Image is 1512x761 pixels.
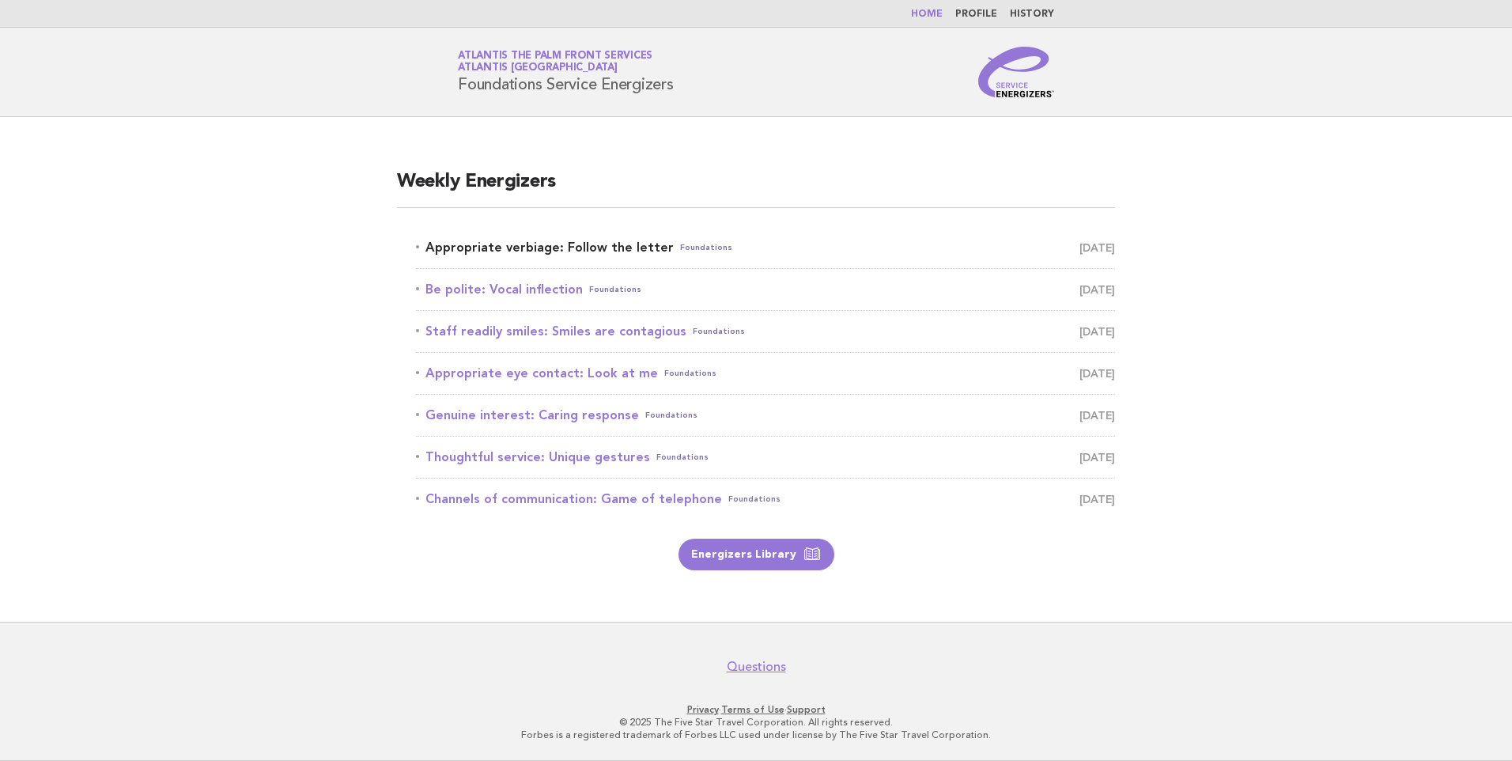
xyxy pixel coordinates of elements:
[416,320,1115,343] a: Staff readily smiles: Smiles are contagiousFoundations [DATE]
[721,704,784,715] a: Terms of Use
[416,404,1115,426] a: Genuine interest: Caring responseFoundations [DATE]
[955,9,997,19] a: Profile
[645,404,697,426] span: Foundations
[1079,404,1115,426] span: [DATE]
[272,729,1240,741] p: Forbes is a registered trademark of Forbes LLC used under license by The Five Star Travel Corpora...
[728,488,781,510] span: Foundations
[978,47,1054,97] img: Service Energizers
[272,703,1240,716] p: · ·
[397,169,1115,208] h2: Weekly Energizers
[416,488,1115,510] a: Channels of communication: Game of telephoneFoundations [DATE]
[693,320,745,343] span: Foundations
[458,51,652,73] a: Atlantis The Palm Front ServicesAtlantis [GEOGRAPHIC_DATA]
[680,237,732,259] span: Foundations
[911,9,943,19] a: Home
[1079,320,1115,343] span: [DATE]
[272,716,1240,729] p: © 2025 The Five Star Travel Corporation. All rights reserved.
[416,237,1115,259] a: Appropriate verbiage: Follow the letterFoundations [DATE]
[727,659,786,675] a: Questions
[679,539,834,570] a: Energizers Library
[1010,9,1054,19] a: History
[416,362,1115,384] a: Appropriate eye contact: Look at meFoundations [DATE]
[1079,237,1115,259] span: [DATE]
[1079,278,1115,301] span: [DATE]
[589,278,641,301] span: Foundations
[416,446,1115,468] a: Thoughtful service: Unique gesturesFoundations [DATE]
[416,278,1115,301] a: Be polite: Vocal inflectionFoundations [DATE]
[656,446,709,468] span: Foundations
[787,704,826,715] a: Support
[687,704,719,715] a: Privacy
[458,51,674,93] h1: Foundations Service Energizers
[664,362,716,384] span: Foundations
[1079,362,1115,384] span: [DATE]
[458,63,618,74] span: Atlantis [GEOGRAPHIC_DATA]
[1079,488,1115,510] span: [DATE]
[1079,446,1115,468] span: [DATE]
